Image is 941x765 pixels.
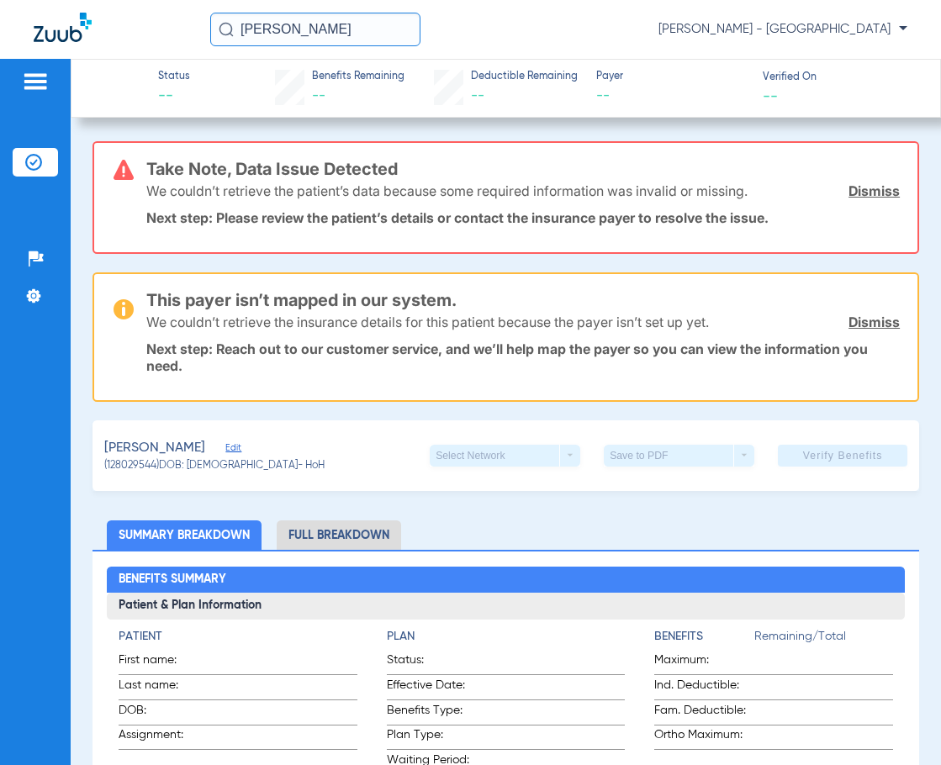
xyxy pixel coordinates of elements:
h4: Benefits [654,628,754,646]
span: -- [763,87,778,104]
span: First name: [119,652,201,674]
p: We couldn’t retrieve the insurance details for this patient because the payer isn’t set up yet. [146,314,709,330]
span: Benefits Remaining [312,70,404,85]
span: Status: [387,652,510,674]
span: -- [312,89,325,103]
span: [PERSON_NAME] [104,438,205,459]
span: Edit [225,442,241,458]
img: Search Icon [219,22,234,37]
li: Full Breakdown [277,520,401,550]
img: hamburger-icon [22,71,49,92]
span: Fam. Deductible: [654,702,754,725]
h2: Benefits Summary [107,567,904,594]
span: Ortho Maximum: [654,726,754,749]
span: [PERSON_NAME] - [GEOGRAPHIC_DATA] [658,21,907,38]
a: Dismiss [848,182,900,199]
span: DOB: [119,702,201,725]
span: Plan Type: [387,726,510,749]
img: warning-icon [114,299,134,319]
span: Assignment: [119,726,201,749]
span: Deductible Remaining [471,70,578,85]
span: Payer [596,70,748,85]
app-breakdown-title: Benefits [654,628,754,652]
span: -- [596,86,748,107]
h4: Patient [119,628,357,646]
span: Effective Date: [387,677,510,699]
span: Verified On [763,71,914,86]
span: Benefits Type: [387,702,510,725]
input: Search for patients [210,13,420,46]
p: We couldn’t retrieve the patient’s data because some required information was invalid or missing. [146,182,748,199]
h3: Take Note, Data Issue Detected [146,161,900,177]
span: Maximum: [654,652,754,674]
span: (128029544) DOB: [DEMOGRAPHIC_DATA] - HoH [104,459,325,474]
span: Status [158,70,190,85]
img: Zuub Logo [34,13,92,42]
span: -- [158,86,190,107]
img: error-icon [114,160,134,180]
h3: Patient & Plan Information [107,593,904,620]
h4: Plan [387,628,625,646]
span: -- [471,89,484,103]
p: Next step: Please review the patient’s details or contact the insurance payer to resolve the issue. [146,209,900,226]
p: Next step: Reach out to our customer service, and we’ll help map the payer so you can view the in... [146,340,900,374]
span: Last name: [119,677,201,699]
li: Summary Breakdown [107,520,262,550]
h3: This payer isn’t mapped in our system. [146,292,900,309]
a: Dismiss [848,314,900,330]
span: Ind. Deductible: [654,677,754,699]
span: Remaining/Total [754,628,892,652]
